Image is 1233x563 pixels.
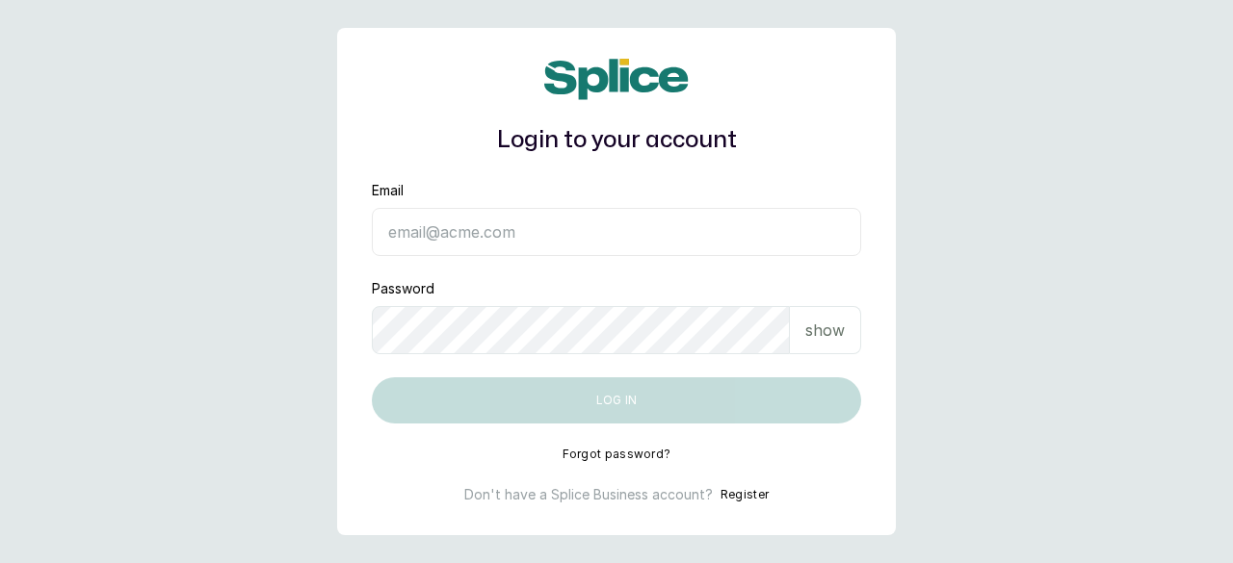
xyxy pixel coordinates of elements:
input: email@acme.com [372,208,861,256]
label: Password [372,279,434,298]
button: Register [721,485,769,504]
p: Don't have a Splice Business account? [464,485,713,504]
label: Email [372,181,404,200]
button: Forgot password? [563,447,671,462]
button: Log in [372,377,861,423]
h1: Login to your account [372,123,861,158]
p: show [805,319,845,342]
